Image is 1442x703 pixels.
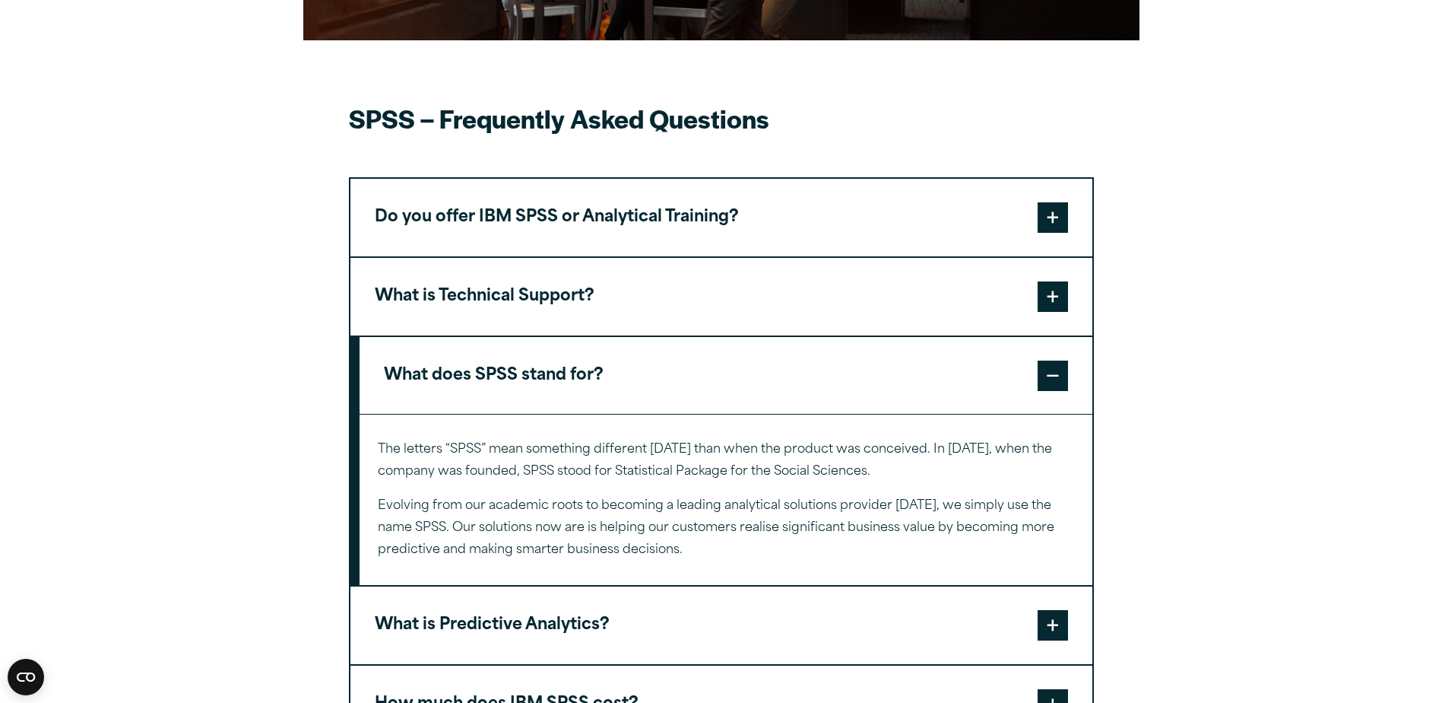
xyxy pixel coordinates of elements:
[350,258,1092,336] button: What is Technical Support?
[8,659,44,695] button: Open CMP widget
[360,337,1092,415] button: What does SPSS stand for?
[350,179,1092,256] button: Do you offer IBM SPSS or Analytical Training?
[378,439,1073,483] p: The letters “SPSS” mean something different [DATE] than when the product was conceived. In [DATE]...
[360,414,1092,585] div: What does SPSS stand for?
[350,587,1092,664] button: What is Predictive Analytics?
[378,495,1073,561] p: Evolving from our academic roots to becoming a leading analytical solutions provider [DATE], we s...
[349,101,1094,135] h2: SPSS – Frequently Asked Questions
